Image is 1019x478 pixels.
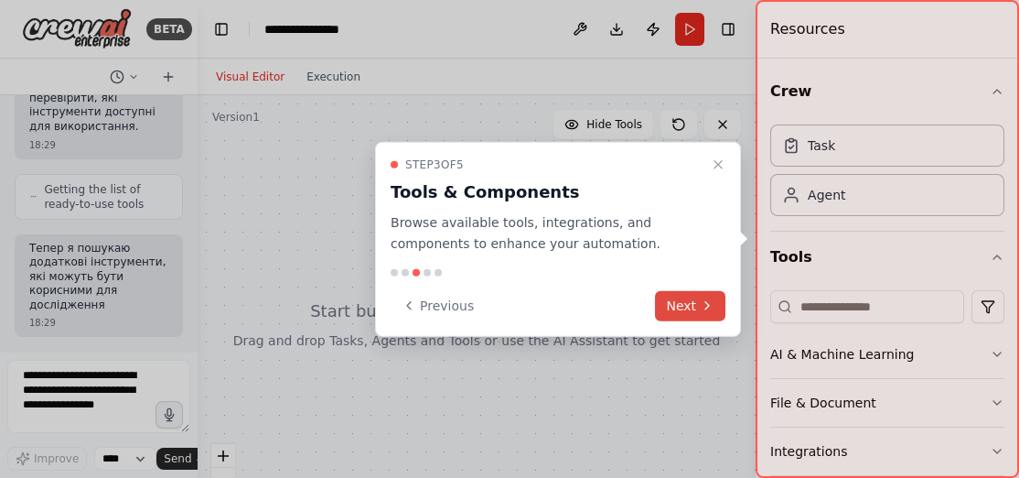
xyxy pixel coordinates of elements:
[391,290,485,320] button: Previous
[405,158,464,172] span: Step 3 of 5
[707,154,729,176] button: Close walkthrough
[391,179,703,205] h3: Tools & Components
[655,290,725,320] button: Next
[209,16,234,42] button: Hide left sidebar
[391,212,703,255] p: Browse available tools, integrations, and components to enhance your automation.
